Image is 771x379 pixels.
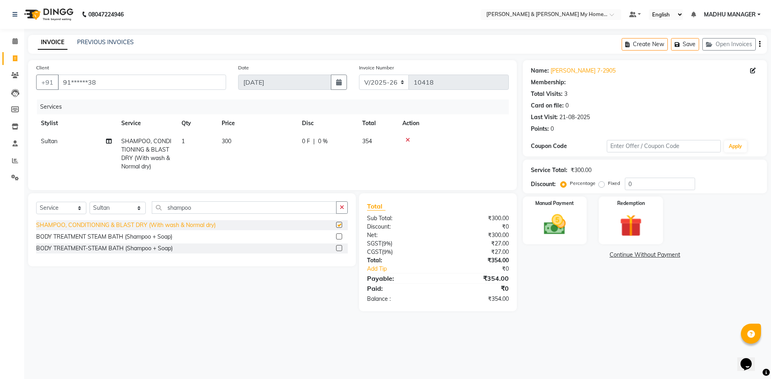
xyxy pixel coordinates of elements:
img: logo [20,3,75,26]
span: MADHU MANAGER [704,10,756,19]
a: Add Tip [361,265,451,273]
span: 1 [182,138,185,145]
div: Paid: [361,284,438,293]
button: Save [671,38,699,51]
div: Last Visit: [531,113,558,122]
div: Discount: [531,180,556,188]
img: _cash.svg [537,212,573,237]
div: ₹354.00 [438,256,514,265]
div: Total Visits: [531,90,563,98]
div: ₹300.00 [438,214,514,223]
th: Service [116,114,177,132]
label: Client [36,64,49,71]
th: Disc [297,114,357,132]
iframe: chat widget [737,347,763,371]
span: 0 % [318,137,328,146]
button: Create New [622,38,668,51]
input: Search by Name/Mobile/Email/Code [58,75,226,90]
div: Services [37,99,515,114]
div: ₹0 [438,284,514,293]
b: 08047224946 [88,3,124,26]
label: Fixed [608,180,620,187]
div: Total: [361,256,438,265]
div: BODY TREATMENT STEAM BATH (Shampoo + Soap) [36,233,172,241]
div: Coupon Code [531,142,607,150]
span: Total [367,202,385,211]
div: Membership: [531,78,566,87]
div: Balance : [361,295,438,303]
th: Stylist [36,114,116,132]
div: BODY TREATMENT-STEAM BATH (Shampoo + Soap) [36,244,173,253]
div: Service Total: [531,166,567,174]
div: Payable: [361,274,438,283]
input: Enter Offer / Coupon Code [607,140,721,152]
div: 21-08-2025 [559,113,590,122]
div: ₹354.00 [438,295,514,303]
div: ₹300.00 [438,231,514,239]
th: Total [357,114,398,132]
input: Search or Scan [152,201,337,214]
div: Sub Total: [361,214,438,223]
label: Redemption [617,200,645,207]
div: ₹0 [438,223,514,231]
span: 300 [222,138,231,145]
span: 354 [362,138,372,145]
div: ₹27.00 [438,239,514,248]
span: SHAMPOO, CONDITIONING & BLAST DRY (With wash & Normal dry) [121,138,171,170]
a: [PERSON_NAME] 7-2905 [551,67,616,75]
button: +91 [36,75,59,90]
div: ₹354.00 [438,274,514,283]
th: Qty [177,114,217,132]
div: Card on file: [531,101,564,110]
div: 3 [564,90,567,98]
div: Points: [531,125,549,133]
div: ₹0 [451,265,514,273]
label: Manual Payment [535,200,574,207]
label: Percentage [570,180,596,187]
label: Date [238,64,249,71]
span: | [313,137,315,146]
span: 0 F [302,137,310,146]
div: Net: [361,231,438,239]
span: CGST [367,248,382,255]
label: Invoice Number [359,64,394,71]
th: Action [398,114,509,132]
button: Open Invoices [702,38,756,51]
div: 0 [551,125,554,133]
div: 0 [565,101,569,110]
span: Sultan [41,138,57,145]
div: ( ) [361,239,438,248]
a: Continue Without Payment [524,251,765,259]
div: ( ) [361,248,438,256]
img: _gift.svg [613,212,649,239]
th: Price [217,114,297,132]
button: Apply [724,140,747,152]
span: 9% [383,249,391,255]
span: 9% [383,240,391,247]
a: PREVIOUS INVOICES [77,39,134,46]
span: SGST [367,240,381,247]
div: Name: [531,67,549,75]
a: INVOICE [38,35,67,50]
div: Discount: [361,223,438,231]
div: ₹27.00 [438,248,514,256]
div: ₹300.00 [571,166,592,174]
div: SHAMPOO, CONDITIONING & BLAST DRY (With wash & Normal dry) [36,221,216,229]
